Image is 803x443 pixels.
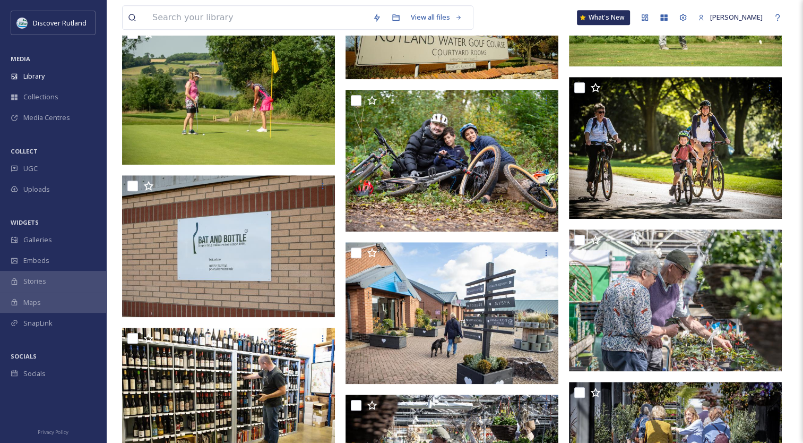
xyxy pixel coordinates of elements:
[577,10,630,25] a: What's New
[23,276,46,286] span: Stories
[23,113,70,123] span: Media Centres
[122,175,335,318] img: Bat & Bottle - Exterior - (DR)..jpg
[23,318,53,328] span: SnapLink
[17,18,28,28] img: DiscoverRutlandlog37F0B7.png
[710,12,763,22] span: [PERSON_NAME]
[38,429,68,436] span: Privacy Policy
[11,147,38,155] span: COLLECT
[11,218,39,226] span: WIDGETS
[23,369,46,379] span: Socials
[23,164,38,174] span: UGC
[147,6,367,29] input: Search your library
[569,77,782,219] img: Cycling - Bike - Family - (DR).jpg
[346,242,558,385] img: Rutland Garden Village - credit Discover Rutland www.discover-rutland.co.uk.jpg
[23,297,41,308] span: Maps
[122,23,335,165] img: Rutland Water Golf Course - Golf - CREDIT_ Discover Rutland
[33,18,87,28] span: Discover Rutland
[23,235,52,245] span: Galleries
[23,71,45,81] span: Library
[693,7,768,28] a: [PERSON_NAME]
[11,352,37,360] span: SOCIALS
[23,184,50,194] span: Uploads
[38,425,68,438] a: Privacy Policy
[346,90,558,232] img: Cycling - Bike - Family - Autumn - (DR).jpg
[23,255,49,266] span: Embeds
[23,92,58,102] span: Collections
[569,229,782,372] img: Rutland Nursery - Garden Centre - Shopping - Couple- .jpg
[11,55,30,63] span: MEDIA
[405,7,468,28] a: View all files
